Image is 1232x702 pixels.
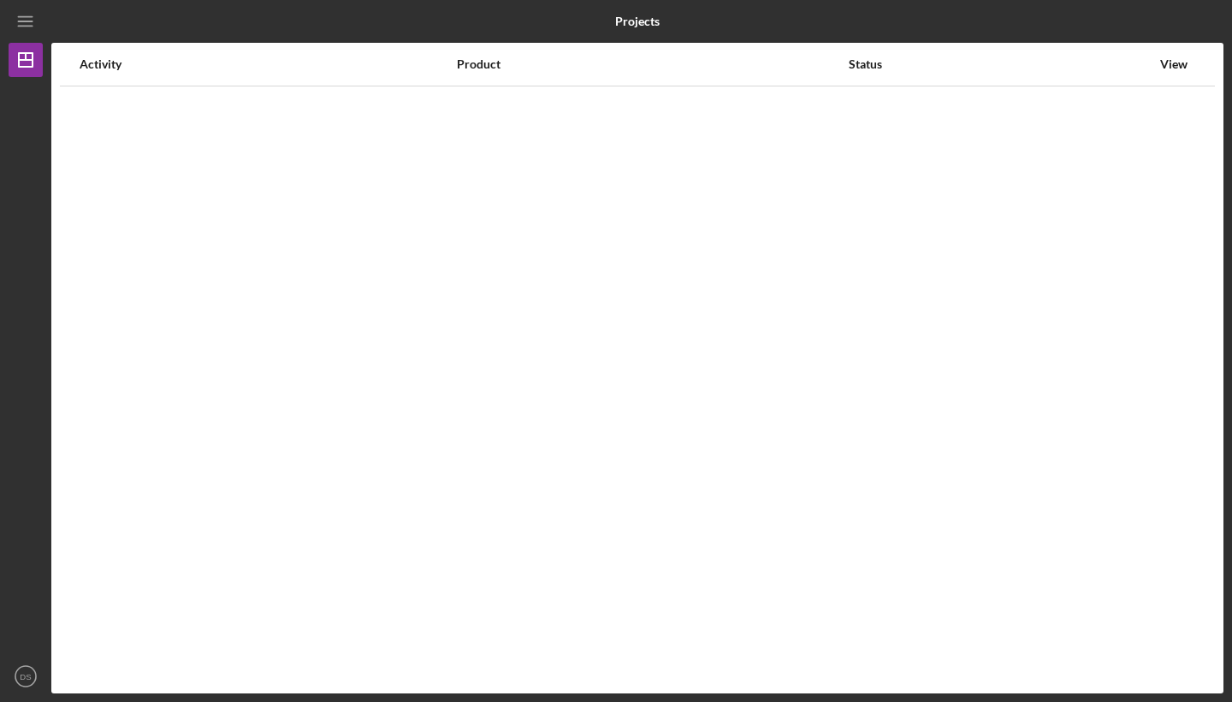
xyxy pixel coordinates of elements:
[1152,57,1195,71] div: View
[849,57,1151,71] div: Status
[9,659,43,693] button: DS
[80,57,455,71] div: Activity
[457,57,847,71] div: Product
[615,15,660,28] b: Projects
[20,672,31,681] text: DS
